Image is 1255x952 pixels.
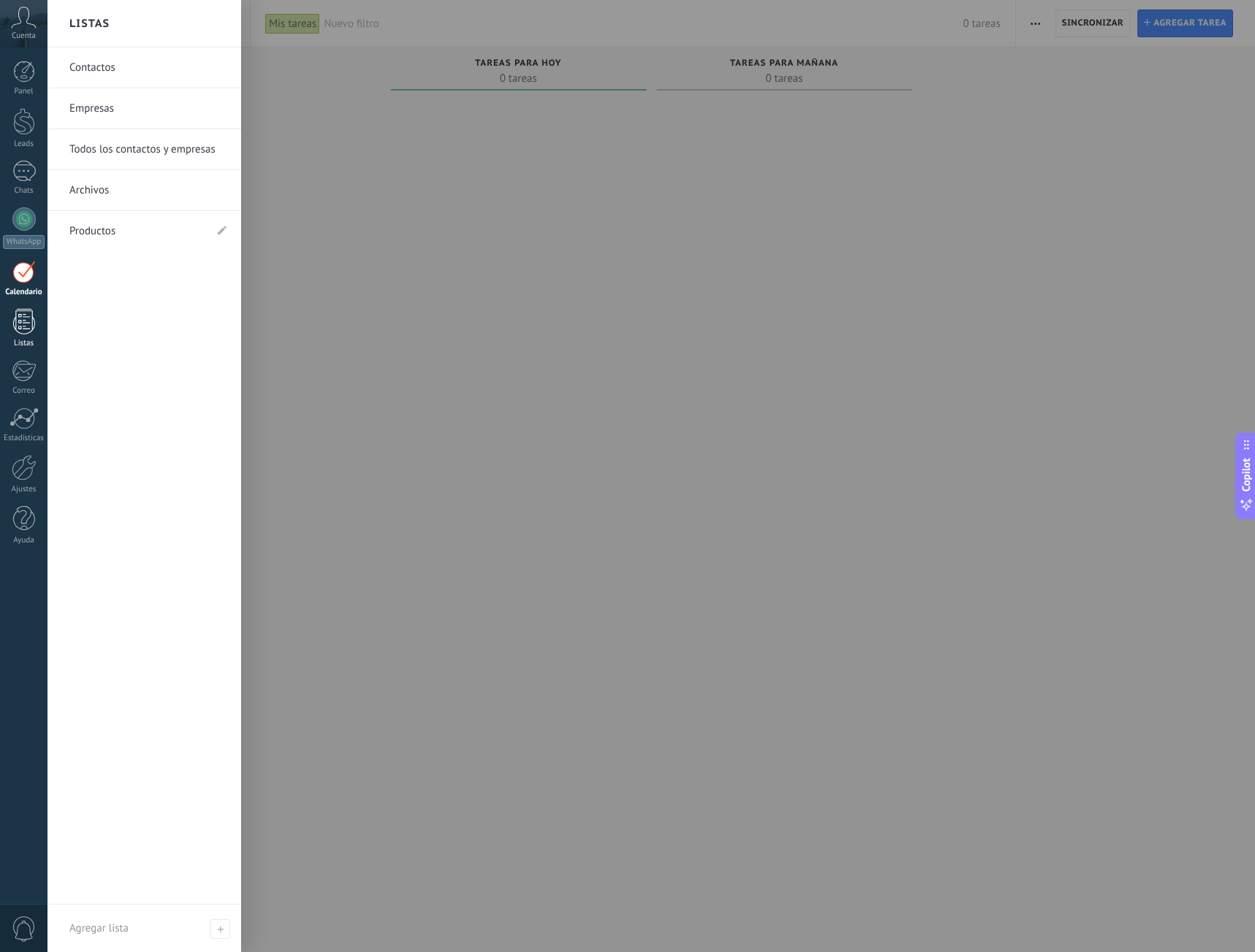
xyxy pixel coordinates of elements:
div: WhatsApp [3,235,45,249]
div: Chats [3,186,45,196]
a: Archivos [69,170,226,211]
div: Leads [3,139,45,149]
div: Listas [3,339,45,348]
a: Contactos [69,47,226,88]
span: Cuenta [12,31,36,41]
span: Agregar lista [210,919,230,939]
span: Agregar lista [69,921,129,935]
h2: Listas [69,1,110,47]
div: Ayuda [3,536,45,545]
div: Ajustes [3,485,45,494]
span: Copilot [1239,458,1254,492]
a: Todos los contactos y empresas [69,129,226,170]
div: Panel [3,87,45,96]
div: Calendario [3,288,45,297]
div: Estadísticas [3,434,45,443]
a: Empresas [69,88,226,129]
div: Correo [3,386,45,396]
a: Productos [69,211,205,252]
